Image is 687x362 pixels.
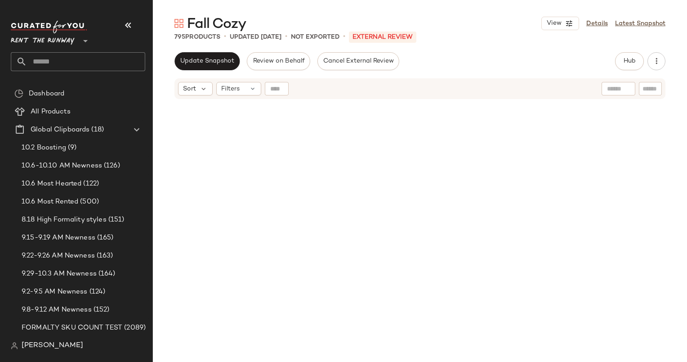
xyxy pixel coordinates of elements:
[541,17,579,30] button: View
[546,20,562,27] span: View
[22,340,83,351] span: [PERSON_NAME]
[22,143,66,153] span: 10.2 Boosting
[252,58,304,65] span: Review on Behalf
[247,52,310,70] button: Review on Behalf
[22,161,102,171] span: 10.6-10.10 AM Newness
[615,19,665,28] a: Latest Snapshot
[88,287,106,297] span: (124)
[586,19,608,28] a: Details
[180,58,234,65] span: Update Snapshot
[14,89,23,98] img: svg%3e
[11,21,87,33] img: cfy_white_logo.C9jOOHJF.svg
[11,31,75,47] span: Rent the Runway
[174,52,240,70] button: Update Snapshot
[174,32,220,42] div: Products
[89,125,104,135] span: (18)
[349,32,416,43] p: External REVIEW
[11,342,18,349] img: svg%3e
[22,269,97,279] span: 9.29-10.3 AM Newness
[22,287,88,297] span: 9.2-9.5 AM Newness
[22,305,92,315] span: 9.8-9.12 AM Newness
[221,84,240,94] span: Filters
[224,32,226,42] span: •
[174,19,183,28] img: svg%3e
[285,32,287,42] span: •
[187,15,246,33] span: Fall Cozy
[343,32,345,42] span: •
[291,32,339,42] p: Not Exported
[623,58,636,65] span: Hub
[29,89,64,99] span: Dashboard
[230,32,281,42] p: updated [DATE]
[22,179,81,189] span: 10.6 Most Hearted
[22,197,78,207] span: 10.6 Most Rented
[174,34,185,41] span: 795
[95,233,114,243] span: (165)
[615,52,644,70] button: Hub
[22,215,107,225] span: 8.18 High Formality styles
[95,251,113,261] span: (163)
[97,269,116,279] span: (164)
[81,179,99,189] span: (122)
[22,233,95,243] span: 9.15-9.19 AM Newness
[92,305,110,315] span: (152)
[183,84,196,94] span: Sort
[317,52,399,70] button: Cancel External Review
[102,161,120,171] span: (126)
[107,215,125,225] span: (151)
[66,143,76,153] span: (9)
[122,323,146,333] span: (2089)
[31,107,71,117] span: All Products
[22,251,95,261] span: 9.22-9.26 AM Newness
[31,125,89,135] span: Global Clipboards
[22,323,122,333] span: FORMALTY SKU COUNT TEST
[78,197,99,207] span: (500)
[323,58,394,65] span: Cancel External Review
